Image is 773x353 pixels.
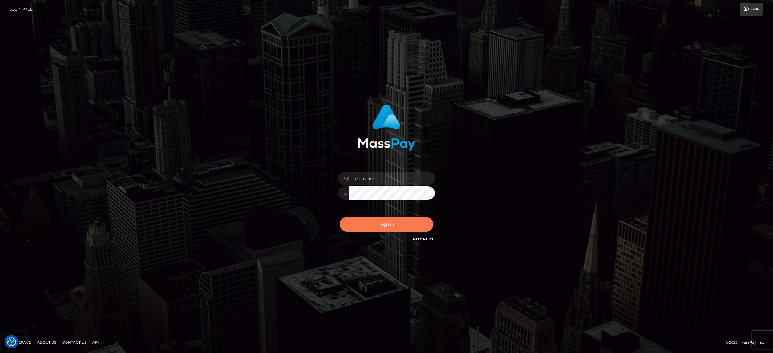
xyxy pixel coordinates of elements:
a: Homepage [7,338,34,347]
a: Login Page [9,3,33,16]
a: Need Help? [413,237,433,241]
a: API [90,338,101,347]
button: Consent Preferences [7,337,16,346]
img: MassPay Login [358,104,415,151]
input: Username... [349,172,435,185]
a: About Us [35,338,59,347]
a: Contact Us [60,338,89,347]
a: Login [740,3,763,16]
div: © 2025 , MassPay Inc. [726,339,768,346]
img: Revisit consent button [7,337,16,346]
button: Sign in [340,217,433,232]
